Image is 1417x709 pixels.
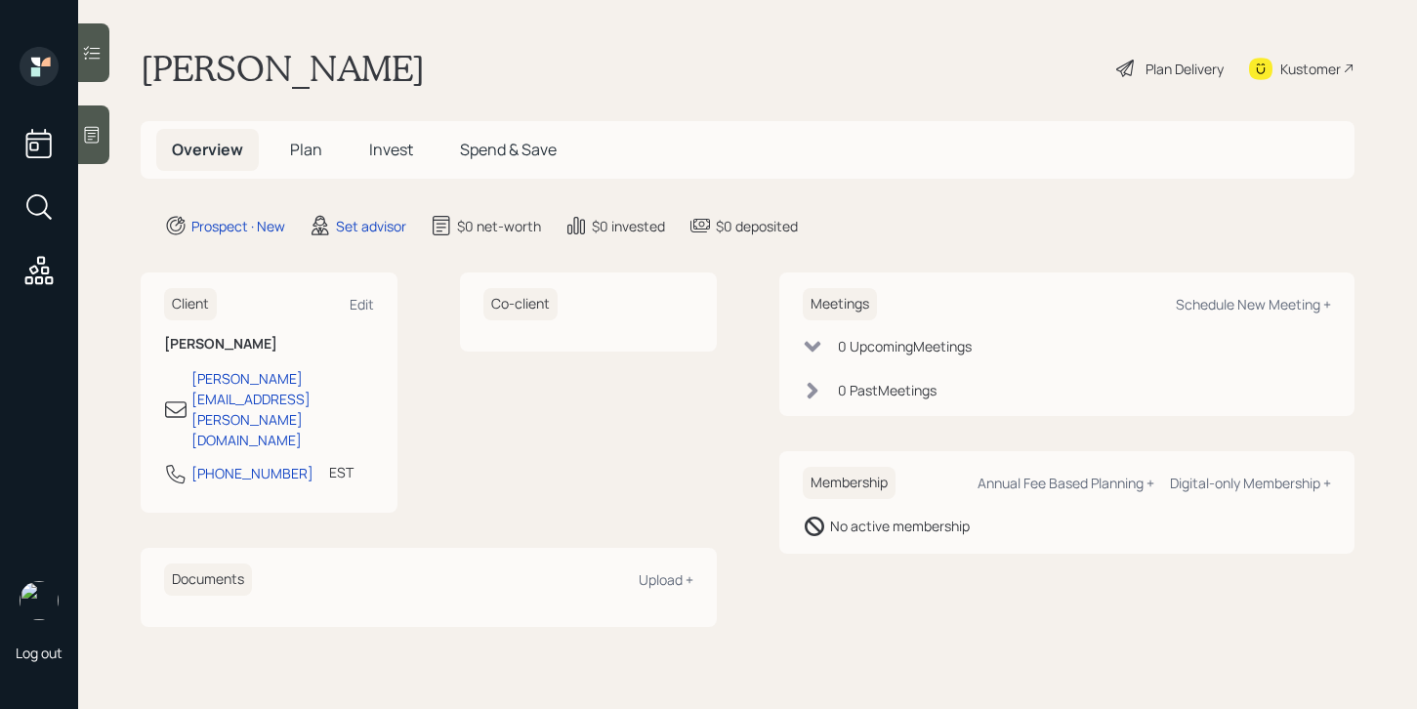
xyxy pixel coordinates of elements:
[483,288,558,320] h6: Co-client
[141,47,425,90] h1: [PERSON_NAME]
[1280,59,1341,79] div: Kustomer
[830,516,970,536] div: No active membership
[369,139,413,160] span: Invest
[803,467,896,499] h6: Membership
[164,336,374,353] h6: [PERSON_NAME]
[329,462,354,482] div: EST
[457,216,541,236] div: $0 net-worth
[838,336,972,356] div: 0 Upcoming Meeting s
[290,139,322,160] span: Plan
[191,368,374,450] div: [PERSON_NAME][EMAIL_ADDRESS][PERSON_NAME][DOMAIN_NAME]
[716,216,798,236] div: $0 deposited
[172,139,243,160] span: Overview
[803,288,877,320] h6: Meetings
[639,570,693,589] div: Upload +
[16,644,63,662] div: Log out
[1146,59,1224,79] div: Plan Delivery
[1176,295,1331,313] div: Schedule New Meeting +
[191,463,313,483] div: [PHONE_NUMBER]
[1170,474,1331,492] div: Digital-only Membership +
[592,216,665,236] div: $0 invested
[350,295,374,313] div: Edit
[460,139,557,160] span: Spend & Save
[164,563,252,596] h6: Documents
[978,474,1154,492] div: Annual Fee Based Planning +
[20,581,59,620] img: retirable_logo.png
[191,216,285,236] div: Prospect · New
[336,216,406,236] div: Set advisor
[164,288,217,320] h6: Client
[838,380,937,400] div: 0 Past Meeting s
